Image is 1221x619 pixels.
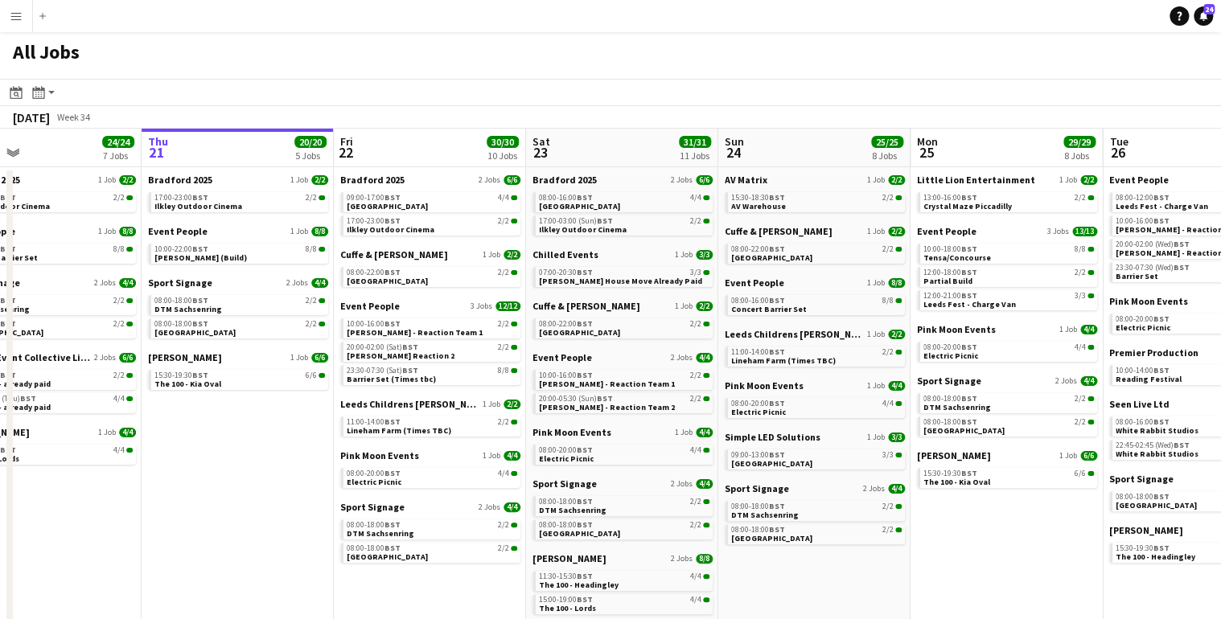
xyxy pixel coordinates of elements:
[539,395,613,403] span: 20:00-05:30 (Sun)
[1080,325,1097,334] span: 4/4
[923,290,1094,309] a: 12:00-21:00BST3/3Leeds Fest - Charge Van
[769,346,785,357] span: BST
[306,371,317,379] span: 6/6
[917,375,981,387] span: Sport Signage
[1116,322,1170,333] span: Electric Picnic
[498,343,509,351] span: 2/2
[154,370,325,388] a: 15:30-19:30BST6/6The 100 - Kia Oval
[1116,367,1170,375] span: 10:00-14:00
[867,381,885,391] span: 1 Job
[917,323,996,335] span: Pink Moon Events
[532,300,640,312] span: Cuffe & Taylor
[498,320,509,328] span: 2/2
[532,300,713,312] a: Cuffe & [PERSON_NAME]1 Job2/2
[675,250,693,260] span: 1 Job
[725,277,905,328] div: Event People1 Job8/808:00-16:00BST8/8Concert Barrier Set
[192,295,208,305] span: BST
[148,351,328,363] a: [PERSON_NAME]1 Job6/6
[725,379,905,431] div: Pink Moon Events1 Job4/408:00-20:00BST4/4Electric Picnic
[725,174,905,225] div: AV Matrix1 Job2/215:30-18:30BST2/2AV Warehouse
[1075,395,1086,403] span: 2/2
[347,194,401,202] span: 09:00-17:00
[148,174,328,225] div: Bradford 20251 Job2/217:00-23:00BST2/2Ilkley Outdoor Cinema
[923,245,977,253] span: 10:00-18:00
[154,192,325,211] a: 17:00-23:00BST2/2Ilkley Outdoor Cinema
[923,269,977,277] span: 12:00-18:00
[888,278,905,288] span: 8/8
[340,300,400,312] span: Event People
[539,267,709,285] a: 07:00-20:30BST3/3[PERSON_NAME] House Move Already Paid
[311,278,328,288] span: 4/4
[340,248,448,260] span: Cuffe & Taylor
[347,350,454,361] span: Coldplay Reaction 2
[539,224,627,235] span: Ilkley Outdoor Cinema
[539,370,709,388] a: 10:00-16:00BST2/2[PERSON_NAME] - Reaction Team 1
[1153,365,1170,375] span: BST
[1075,292,1086,300] span: 3/3
[725,379,804,391] span: Pink Moon Events
[402,342,418,352] span: BST
[917,174,1035,186] span: Little Lion Entertainment
[340,300,520,398] div: Event People3 Jobs12/1210:00-16:00BST2/2[PERSON_NAME] - Reaction Team 120:00-02:00 (Sat)BST2/2[PE...
[725,328,905,340] a: Leeds Childrens [PERSON_NAME]1 Job2/2
[539,327,620,338] span: Halifax Square Chapel
[347,318,517,337] a: 10:00-16:00BST2/2[PERSON_NAME] - Reaction Team 1
[690,395,701,403] span: 2/2
[306,245,317,253] span: 8/8
[725,225,905,277] div: Cuffe & [PERSON_NAME]1 Job2/208:00-22:00BST2/2[GEOGRAPHIC_DATA]
[113,395,125,403] span: 4/4
[671,353,693,363] span: 2 Jobs
[154,201,242,211] span: Ilkley Outdoor Cinema
[347,276,428,286] span: Halifax Square Chapel
[1055,376,1077,386] span: 2 Jobs
[113,245,125,253] span: 8/8
[725,328,905,379] div: Leeds Childrens [PERSON_NAME]1 Job2/211:00-14:00BST2/2Lineham Farm (Times TBC)
[769,295,785,305] span: BST
[923,194,977,202] span: 13:00-16:00
[340,174,520,248] div: Bradford 20252 Jobs6/609:00-17:00BST4/4[GEOGRAPHIC_DATA]17:00-23:00BST2/2Ilkley Outdoor Cinema
[882,245,894,253] span: 2/2
[1116,264,1190,272] span: 23:30-07:30 (Wed)
[483,250,500,260] span: 1 Job
[923,252,991,263] span: Tensa/Concourse
[923,192,1094,211] a: 13:00-16:00BST2/2Crystal Maze Piccadilly
[961,393,977,404] span: BST
[539,371,593,379] span: 10:00-16:00
[340,248,520,260] a: Cuffe & [PERSON_NAME]1 Job2/2
[923,343,977,351] span: 08:00-20:00
[532,174,713,248] div: Bradford 20252 Jobs6/608:00-16:00BST4/4[GEOGRAPHIC_DATA]17:00-03:00 (Sun)BST2/2Ilkley Outdoor Cinema
[347,192,517,211] a: 09:00-17:00BST4/4[GEOGRAPHIC_DATA]
[498,217,509,225] span: 2/2
[311,175,328,185] span: 2/2
[917,323,1097,375] div: Pink Moon Events1 Job4/408:00-20:00BST4/4Electric Picnic
[539,192,709,211] a: 08:00-16:00BST4/4[GEOGRAPHIC_DATA]
[532,248,713,300] div: Chilled Events1 Job3/307:00-20:30BST3/3[PERSON_NAME] House Move Already Paid
[119,175,136,185] span: 2/2
[1116,240,1190,248] span: 20:00-02:00 (Wed)
[696,301,713,311] span: 2/2
[148,225,328,237] a: Event People1 Job8/8
[347,343,418,351] span: 20:00-02:00 (Sat)
[1116,374,1182,384] span: Reading Festival
[725,225,905,237] a: Cuffe & [PERSON_NAME]1 Job2/2
[1080,376,1097,386] span: 4/4
[148,174,212,186] span: Bradford 2025
[148,351,328,393] div: [PERSON_NAME]1 Job6/615:30-19:30BST6/6The 100 - Kia Oval
[113,320,125,328] span: 2/2
[917,323,1097,335] a: Pink Moon Events1 Job4/4
[532,174,713,186] a: Bradford 20252 Jobs6/6
[923,276,972,286] span: Partial Build
[769,192,785,203] span: BST
[882,297,894,305] span: 8/8
[148,225,328,277] div: Event People1 Job8/810:00-22:00BST8/8[PERSON_NAME] (Build)
[1116,315,1170,323] span: 08:00-20:00
[917,375,1097,387] a: Sport Signage2 Jobs4/4
[731,194,785,202] span: 15:30-18:30
[347,269,401,277] span: 08:00-22:00
[1116,194,1170,202] span: 08:00-12:00
[725,225,832,237] span: Cuffe & Taylor
[154,245,208,253] span: 10:00-22:00
[148,351,222,363] span: Wasserman
[961,192,977,203] span: BST
[1174,262,1190,273] span: BST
